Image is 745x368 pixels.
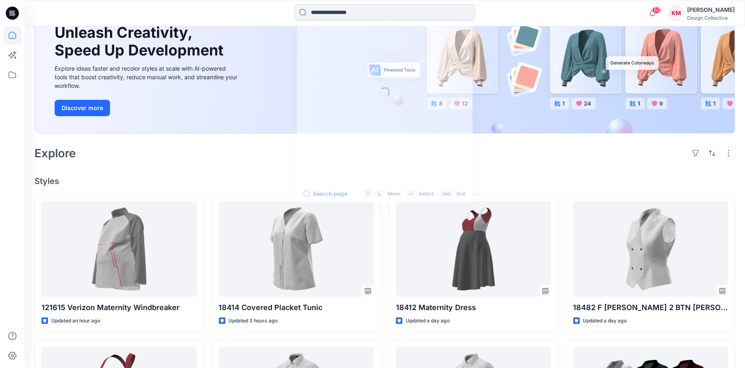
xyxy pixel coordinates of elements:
a: 121615 Verizon Maternity Windbreaker [41,201,197,297]
a: 18414 Covered Placket Tunic [219,201,374,297]
p: Quit [456,189,465,198]
div: KM [669,6,684,21]
p: 18414 Covered Placket Tunic [219,302,374,313]
span: 60 [652,7,661,14]
h1: Unleash Creativity, Speed Up Development [55,24,227,59]
p: Updated a day ago [406,317,450,325]
div: Explore ideas faster and recolor styles at scale with AI-powered tools that boost creativity, red... [55,64,239,90]
p: Move [387,189,400,198]
h2: Explore [34,147,76,160]
a: Discover more [55,100,239,116]
p: Updated a day ago [583,317,627,325]
p: Updated an hour ago [51,317,100,325]
button: Discover more [55,100,110,116]
p: 18412 Maternity Dress [396,302,551,313]
button: Search page [304,189,347,198]
div: Design Collective [687,15,735,21]
p: Updated 3 hours ago [229,317,278,325]
a: 18412 Maternity Dress [396,201,551,297]
p: esc [442,189,451,198]
a: 18482 F DB VEST 2 BTN Graton [573,201,729,297]
p: 18482 F [PERSON_NAME] 2 BTN [PERSON_NAME] [573,302,729,313]
h4: Styles [34,176,735,186]
p: 121615 Verizon Maternity Windbreaker [41,302,197,313]
div: [PERSON_NAME] [687,5,735,15]
p: Select [419,189,434,198]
